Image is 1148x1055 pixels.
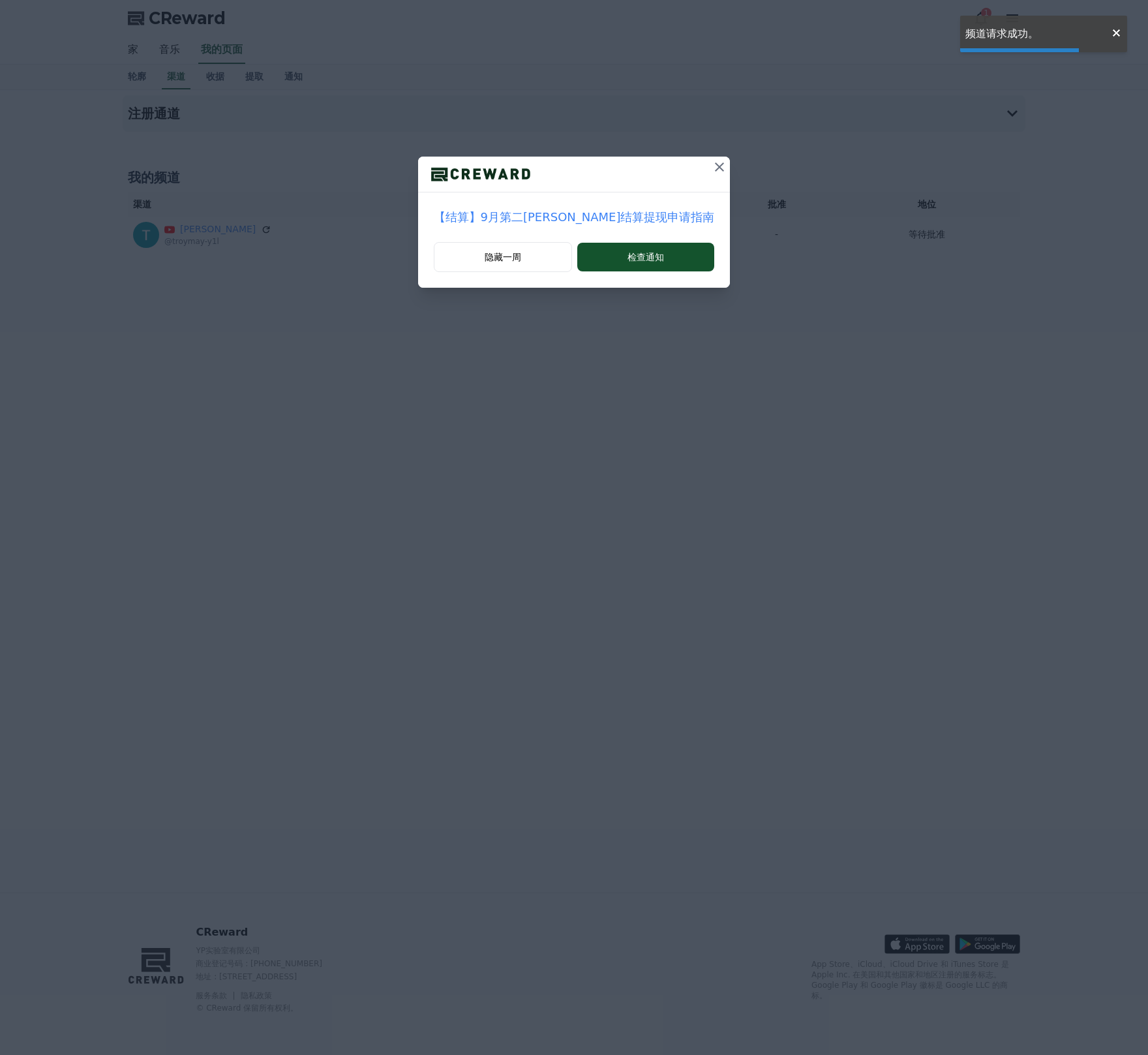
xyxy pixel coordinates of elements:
button: 检查通知 [577,243,715,271]
img: 标识 [418,164,543,184]
font: 【结算】9月第二[PERSON_NAME]结算提现申请指南 [434,210,715,224]
font: 检查通知 [627,252,664,262]
font: 隐藏一周 [485,252,521,262]
a: 【结算】9月第二[PERSON_NAME]结算提现申请指南 [434,208,715,226]
button: 隐藏一周 [434,242,572,272]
